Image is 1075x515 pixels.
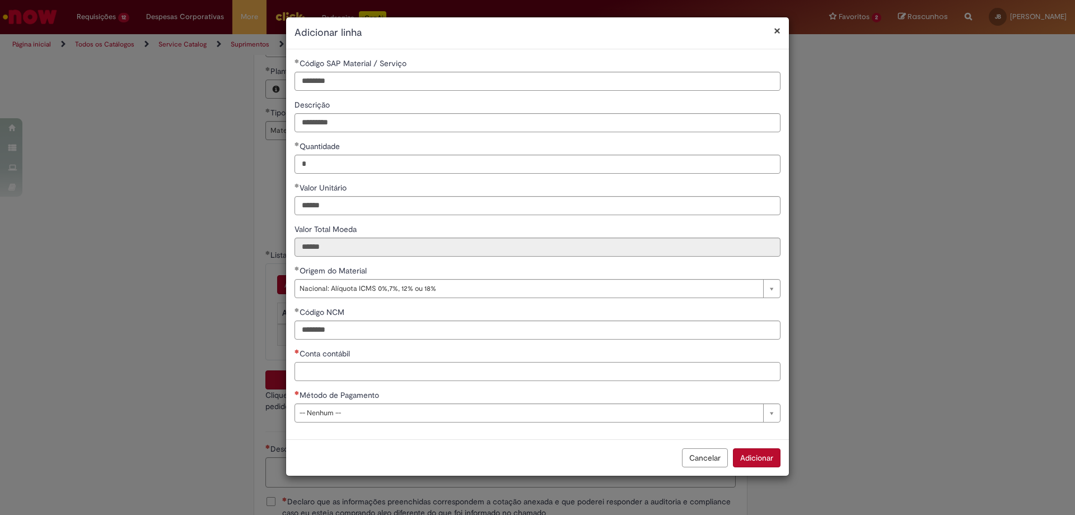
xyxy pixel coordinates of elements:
input: Código SAP Material / Serviço [295,72,780,91]
span: Somente leitura - Valor Total Moeda [295,224,359,234]
span: Necessários [295,349,300,354]
span: Descrição [295,100,332,110]
span: Obrigatório Preenchido [295,308,300,312]
span: Quantidade [300,141,342,151]
span: Código SAP Material / Serviço [300,58,409,68]
input: Código NCM [295,321,780,340]
span: Conta contábil [300,349,352,359]
span: Método de Pagamento [300,390,381,400]
input: Valor Total Moeda [295,238,780,257]
input: Conta contábil [295,362,780,381]
h2: Adicionar linha [295,26,780,40]
span: Valor Unitário [300,183,349,193]
button: Fechar modal [774,25,780,36]
span: Necessários [295,391,300,395]
input: Valor Unitário [295,196,780,215]
span: Obrigatório Preenchido [295,142,300,146]
button: Adicionar [733,448,780,467]
input: Descrição [295,113,780,132]
span: Código NCM [300,307,347,317]
button: Cancelar [682,448,728,467]
span: Origem do Material [300,266,369,276]
input: Quantidade [295,155,780,174]
span: Obrigatório Preenchido [295,266,300,271]
span: -- Nenhum -- [300,404,758,422]
span: Obrigatório Preenchido [295,183,300,188]
span: Obrigatório Preenchido [295,59,300,63]
span: Nacional: Alíquota ICMS 0%,7%, 12% ou 18% [300,280,758,298]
